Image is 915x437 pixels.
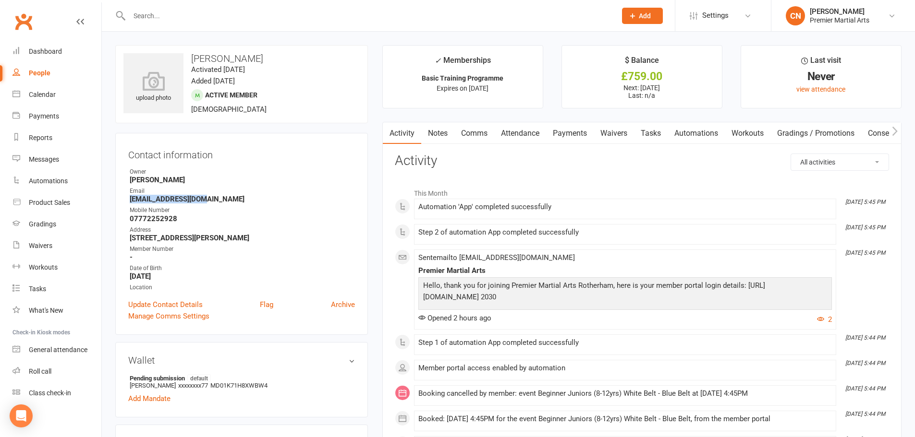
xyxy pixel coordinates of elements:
a: Comms [454,122,494,144]
span: Sent email to [EMAIL_ADDRESS][DOMAIN_NAME] [418,253,575,262]
div: Member portal access enabled by automation [418,364,832,372]
div: Workouts [29,263,58,271]
input: Search... [126,9,610,23]
span: default [187,374,211,382]
h3: [PERSON_NAME] [123,53,360,64]
a: Product Sales [12,192,101,213]
i: [DATE] 5:45 PM [845,224,885,231]
strong: [STREET_ADDRESS][PERSON_NAME] [130,234,355,242]
div: Dashboard [29,47,62,55]
div: Booking cancelled by member: event Beginner Juniors (8-12yrs) White Belt - Blue Belt at [DATE] 4:... [418,390,832,398]
div: What's New [29,307,63,314]
span: Expires on [DATE] [437,84,488,92]
p: Hello, thank you for joining Premier Martial Arts Rotherham, here is your member portal login det... [421,280,830,305]
a: Messages [12,149,101,170]
a: Consent [861,122,903,144]
a: Waivers [594,122,634,144]
button: Add [622,8,663,24]
div: Email [130,187,355,196]
a: Tasks [634,122,668,144]
div: Automation 'App' completed successfully [418,203,832,211]
strong: [EMAIL_ADDRESS][DOMAIN_NAME] [130,195,355,203]
span: [DEMOGRAPHIC_DATA] [191,105,267,114]
a: Clubworx [12,10,36,34]
li: This Month [395,183,889,199]
div: Memberships [435,54,491,72]
strong: [DATE] [130,272,355,281]
span: Settings [702,5,729,26]
a: Payments [546,122,594,144]
span: xxxxxxxx77 [178,382,208,389]
a: Archive [331,299,355,310]
div: Location [130,283,355,292]
a: Gradings / Promotions [770,122,861,144]
a: Roll call [12,361,101,382]
div: Premier Martial Arts [418,267,832,275]
a: Manage Comms Settings [128,310,209,322]
div: Step 1 of automation App completed successfully [418,339,832,347]
a: Add Mandate [128,393,171,404]
div: Never [750,71,892,82]
a: People [12,62,101,84]
div: Date of Birth [130,264,355,273]
a: General attendance kiosk mode [12,339,101,361]
a: Notes [421,122,454,144]
time: Added [DATE] [191,77,235,85]
i: [DATE] 5:45 PM [845,249,885,256]
i: [DATE] 5:44 PM [845,411,885,417]
a: view attendance [796,85,845,93]
a: Workouts [725,122,770,144]
a: Update Contact Details [128,299,203,310]
button: 2 [817,314,832,325]
div: Payments [29,112,59,120]
div: Booked: [DATE] 4:45PM for the event Beginner Juniors (8-12yrs) White Belt - Blue Belt, from the m... [418,415,832,423]
div: Roll call [29,367,51,375]
p: Next: [DATE] Last: n/a [571,84,713,99]
div: Tasks [29,285,46,293]
div: General attendance [29,346,87,354]
div: upload photo [123,71,183,103]
a: Activity [383,122,421,144]
strong: [PERSON_NAME] [130,176,355,184]
div: Open Intercom Messenger [10,404,33,427]
div: Calendar [29,91,56,98]
div: Member Number [130,245,355,254]
a: Calendar [12,84,101,106]
time: Activated [DATE] [191,65,245,74]
a: Dashboard [12,41,101,62]
i: [DATE] 5:44 PM [845,385,885,392]
h3: Wallet [128,355,355,366]
strong: 07772252928 [130,214,355,223]
span: Opened 2 hours ago [418,314,491,322]
i: ✓ [435,56,441,65]
a: Gradings [12,213,101,235]
div: Address [130,225,355,235]
strong: - [130,253,355,261]
div: Class check-in [29,389,71,397]
a: Waivers [12,235,101,257]
div: CN [786,6,805,25]
a: Tasks [12,278,101,300]
div: Step 2 of automation App completed successfully [418,228,832,236]
a: Attendance [494,122,546,144]
div: Waivers [29,242,52,249]
div: Owner [130,167,355,177]
span: Active member [205,91,257,99]
a: Workouts [12,257,101,278]
div: Messages [29,155,59,163]
a: Payments [12,106,101,127]
div: Last visit [801,54,841,71]
a: Class kiosk mode [12,382,101,404]
a: Automations [12,170,101,192]
div: Reports [29,134,52,142]
a: Flag [260,299,273,310]
a: Reports [12,127,101,149]
strong: Basic Training Programme [422,74,503,82]
strong: Pending submission [130,374,350,382]
a: What's New [12,300,101,321]
span: MD01K71H8XWBW4 [210,382,268,389]
i: [DATE] 5:45 PM [845,199,885,205]
div: Mobile Number [130,206,355,215]
h3: Contact information [128,146,355,160]
div: People [29,69,50,77]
